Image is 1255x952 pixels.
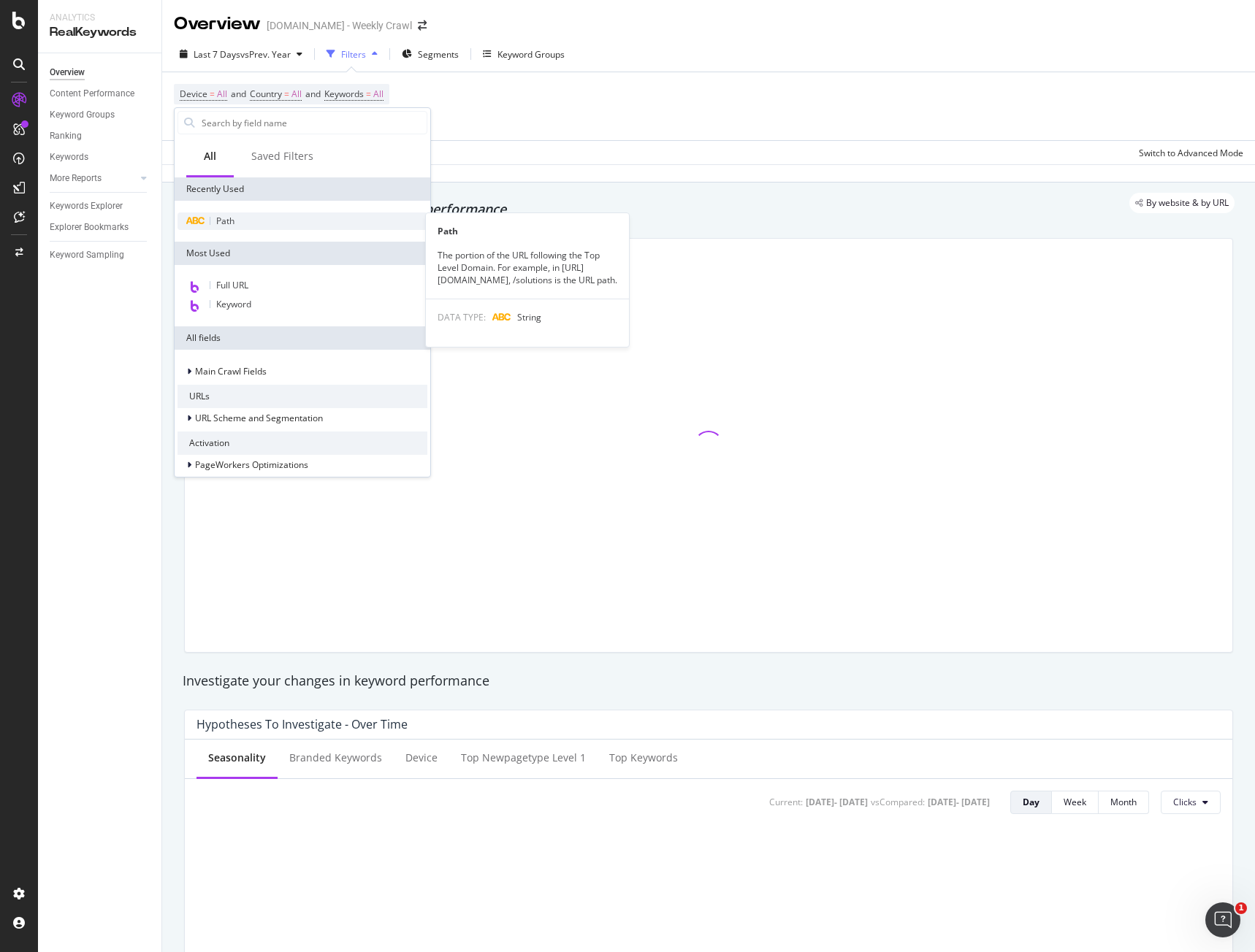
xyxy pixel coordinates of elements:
[200,112,427,134] input: Search by field name
[50,128,82,144] div: Ranking
[50,199,123,214] div: Keywords Explorer
[497,48,565,61] div: Keyword Groups
[324,88,364,100] span: Keywords
[438,311,486,323] span: DATA TYPE:
[1129,193,1235,213] div: legacy label
[517,311,541,323] span: String
[396,42,465,66] button: Segments
[175,177,430,201] div: Recently Used
[50,107,151,123] a: Keyword Groups
[477,42,571,66] button: Keyword Groups
[195,365,267,377] span: Main Crawl Fields
[50,65,151,80] a: Overview
[50,24,150,41] div: RealKeywords
[284,88,289,100] span: =
[769,796,803,808] div: Current:
[426,249,629,286] div: The portion of the URL following the Top Level Domain. For example, in [URL][DOMAIN_NAME], /solut...
[1235,902,1247,914] span: 1
[240,48,291,61] span: vs Prev. Year
[204,149,216,164] div: All
[251,149,313,164] div: Saved Filters
[50,12,150,24] div: Analytics
[50,220,151,235] a: Explorer Bookmarks
[50,220,129,235] div: Explorer Bookmarks
[208,751,266,765] div: Seasonality
[50,199,151,214] a: Keywords Explorer
[216,298,251,310] span: Keyword
[178,431,427,455] div: Activation
[871,796,925,808] div: vs Compared :
[178,385,427,408] div: URLs
[609,751,678,765] div: Top Keywords
[197,717,408,732] div: Hypotheses to Investigate - Over Time
[174,42,308,66] button: Last 7 DaysvsPrev. Year
[231,88,246,100] span: and
[1099,791,1149,814] button: Month
[50,65,85,80] div: Overview
[366,88,371,100] span: =
[216,279,248,291] span: Full URL
[1023,796,1040,808] div: Day
[175,326,430,350] div: All fields
[1133,141,1243,164] button: Switch to Advanced Mode
[1139,147,1243,159] div: Switch to Advanced Mode
[461,751,586,765] div: Top newpagetype Level 1
[50,171,137,186] a: More Reports
[928,796,990,808] div: [DATE] - [DATE]
[195,458,308,471] span: PageWorkers Optimizations
[1052,791,1099,814] button: Week
[50,247,124,263] div: Keyword Sampling
[806,796,868,808] div: [DATE] - [DATE]
[1161,791,1221,814] button: Clicks
[1110,796,1137,808] div: Month
[405,751,438,765] div: Device
[174,12,261,37] div: Overview
[341,48,366,61] div: Filters
[50,128,151,144] a: Ranking
[210,88,215,100] span: =
[305,88,321,100] span: and
[267,18,412,33] div: [DOMAIN_NAME] - Weekly Crawl
[195,412,323,424] span: URL Scheme and Segmentation
[50,150,88,165] div: Keywords
[50,86,151,101] a: Content Performance
[216,215,234,227] span: Path
[289,751,382,765] div: Branded Keywords
[373,84,384,104] span: All
[418,20,427,31] div: arrow-right-arrow-left
[1205,902,1240,937] iframe: Intercom live chat
[50,86,134,101] div: Content Performance
[1064,796,1086,808] div: Week
[194,48,240,61] span: Last 7 Days
[175,242,430,265] div: Most Used
[291,84,302,104] span: All
[180,88,207,100] span: Device
[50,247,151,263] a: Keyword Sampling
[217,84,227,104] span: All
[418,48,459,61] span: Segments
[321,42,384,66] button: Filters
[250,88,282,100] span: Country
[1146,199,1229,207] span: By website & by URL
[50,150,151,165] a: Keywords
[50,107,115,123] div: Keyword Groups
[426,225,629,237] div: Path
[50,171,102,186] div: More Reports
[183,672,1235,691] div: Investigate your changes in keyword performance
[1010,791,1052,814] button: Day
[1173,796,1197,808] span: Clicks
